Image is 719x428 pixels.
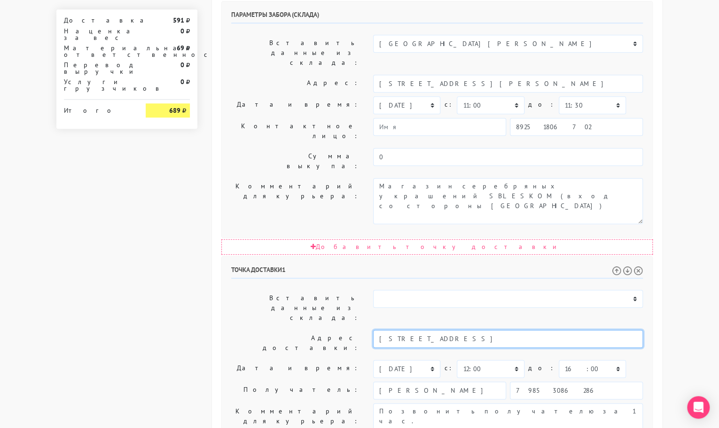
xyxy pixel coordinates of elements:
label: Адрес: [224,75,366,93]
label: Сумма выкупа: [224,148,366,174]
label: Адрес доставки: [224,330,366,356]
input: Телефон [510,381,643,399]
label: Контактное лицо: [224,118,366,144]
h6: Точка доставки [231,266,643,279]
strong: 0 [180,27,184,35]
div: Услуги грузчиков [57,78,139,92]
strong: 591 [173,16,184,24]
label: Комментарий для курьера: [224,178,366,224]
strong: 69 [177,44,184,52]
span: 1 [282,265,286,274]
input: Имя [373,118,506,136]
div: Open Intercom Messenger [687,396,710,419]
div: Итого [64,103,132,114]
label: c: [444,360,453,376]
div: Перевод выручки [57,62,139,75]
input: Телефон [510,118,643,136]
label: Дата и время: [224,360,366,378]
label: Получатель: [224,381,366,399]
strong: 689 [169,106,180,115]
div: Наценка за вес [57,28,139,41]
label: Вставить данные из склада: [224,35,366,71]
div: Добавить точку доставки [221,239,653,255]
strong: 0 [180,78,184,86]
label: c: [444,96,453,113]
strong: 0 [180,61,184,69]
label: Дата и время: [224,96,366,114]
label: Вставить данные из склада: [224,290,366,326]
label: до: [528,96,555,113]
label: до: [528,360,555,376]
input: Имя [373,381,506,399]
h6: Параметры забора (склада) [231,11,643,23]
div: Доставка [57,17,139,23]
div: Материальная ответственность [57,45,139,58]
